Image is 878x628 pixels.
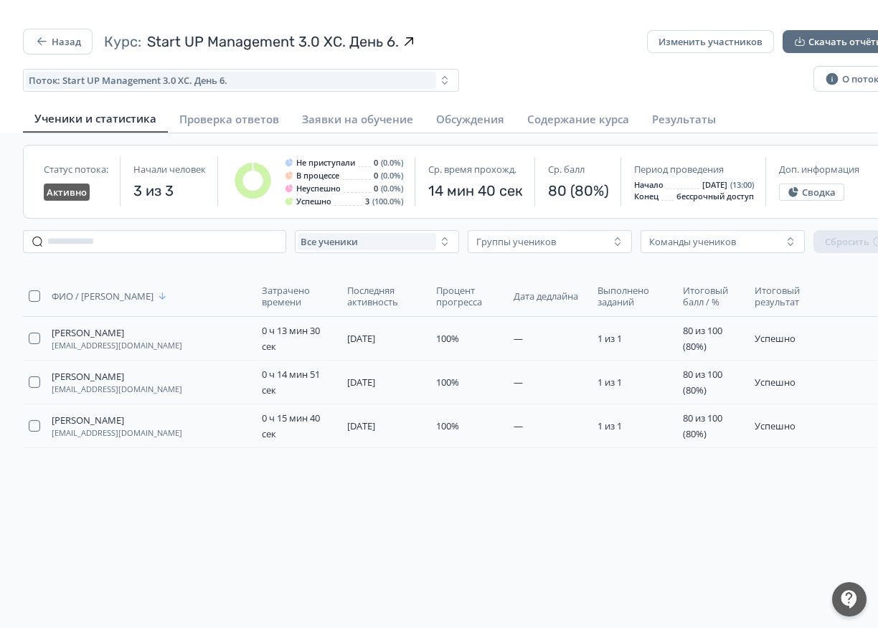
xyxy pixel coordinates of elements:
span: (0.0%) [381,184,403,193]
span: 80 из 100 (80%) [683,368,722,396]
span: Дата дедлайна [514,290,578,302]
span: Сводка [802,186,836,198]
div: Группы учеников [476,236,556,247]
span: 100% [436,332,459,345]
span: Активно [47,186,87,198]
span: [DATE] [347,332,375,345]
span: Проверка ответов [179,112,279,126]
button: Все ученики [295,230,459,253]
span: Успешно [755,376,796,389]
span: бессрочный доступ [676,192,754,201]
span: Период проведения [634,163,724,175]
span: 1 из 1 [598,332,622,345]
span: Содержание курса [527,112,629,126]
span: Статус потока: [44,163,108,175]
span: Не приступали [296,158,355,167]
span: 80 (80%) [548,181,609,201]
span: 1 из 1 [598,376,622,389]
button: Процент прогресса [436,282,503,310]
span: [DATE] [347,376,375,389]
span: 0 ч 14 мин 51 сек [262,368,320,396]
button: Затрачено времени [262,282,336,310]
span: Выполнено заданий [598,285,669,308]
span: [EMAIL_ADDRESS][DOMAIN_NAME] [52,385,182,394]
span: 1 из 1 [598,419,622,432]
button: Выполнено заданий [598,282,672,310]
span: [EMAIL_ADDRESS][DOMAIN_NAME] [52,341,182,350]
span: 0 [374,171,378,180]
span: Итоговый результат [755,285,844,308]
span: 100% [436,419,459,432]
span: Все ученики [301,236,358,247]
span: В процессе [296,171,339,180]
span: (13:00) [730,181,754,189]
span: [DATE] [347,419,375,432]
span: Start UP Management 3.0 XC. День 6. [147,32,399,52]
span: [DATE] [702,181,727,189]
span: 0 ч 13 мин 30 сек [262,324,320,353]
span: 0 ч 15 мин 40 сек [262,411,320,440]
span: Курс: [104,32,141,52]
span: Успешно [755,419,796,432]
button: ФИО / [PERSON_NAME] [52,287,171,305]
button: Дата дедлайна [514,287,581,305]
span: Поток: Start UP Management 3.0 XC. День 6. [29,75,227,86]
span: Последняя активность [347,285,422,308]
button: [PERSON_NAME][EMAIL_ADDRESS][DOMAIN_NAME] [52,327,182,350]
span: Конец [634,192,658,201]
span: [EMAIL_ADDRESS][DOMAIN_NAME] [52,429,182,437]
span: Затрачено времени [262,285,333,308]
button: Итоговый балл / % [683,282,743,310]
span: Доп. информация [779,163,859,175]
span: Начали человек [133,163,206,175]
div: Команды учеников [649,236,736,247]
span: Результаты [652,112,716,126]
button: Изменить участников [647,30,774,53]
span: — [514,419,523,432]
span: Неуспешно [296,184,341,193]
span: Ученики и статистика [34,111,156,125]
span: [PERSON_NAME] [52,414,124,426]
span: 14 мин 40 сек [428,181,523,201]
span: 80 из 100 (80%) [683,411,722,440]
span: [PERSON_NAME] [52,371,124,382]
button: Назад [23,29,93,54]
span: Успешно [296,197,331,206]
span: 0 [374,184,378,193]
button: Последняя активность [347,282,425,310]
span: 0 [374,158,378,167]
span: 80 из 100 (80%) [683,324,722,353]
span: Начало [634,181,664,189]
button: Сводка [779,184,844,201]
span: Процент прогресса [436,285,500,308]
span: Итоговый балл / % [683,285,740,308]
span: [PERSON_NAME] [52,327,124,338]
button: Команды учеников [641,230,805,253]
span: Успешно [755,332,796,345]
span: Обсуждения [436,112,504,126]
span: Ср. время прохожд. [428,163,516,175]
span: 3 [365,197,369,206]
button: [PERSON_NAME][EMAIL_ADDRESS][DOMAIN_NAME] [52,414,182,437]
button: Поток: Start UP Management 3.0 XC. День 6. [23,69,459,92]
span: (0.0%) [381,158,403,167]
span: — [514,376,523,389]
button: [PERSON_NAME][EMAIL_ADDRESS][DOMAIN_NAME] [52,371,182,394]
span: Ср. балл [548,163,585,175]
span: 3 из 3 [133,181,206,201]
span: (0.0%) [381,171,403,180]
span: — [514,332,523,345]
span: 100% [436,376,459,389]
span: ФИО / [PERSON_NAME] [52,290,154,302]
span: (100.0%) [372,197,403,206]
span: Заявки на обучение [302,112,413,126]
button: Группы учеников [468,230,632,253]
